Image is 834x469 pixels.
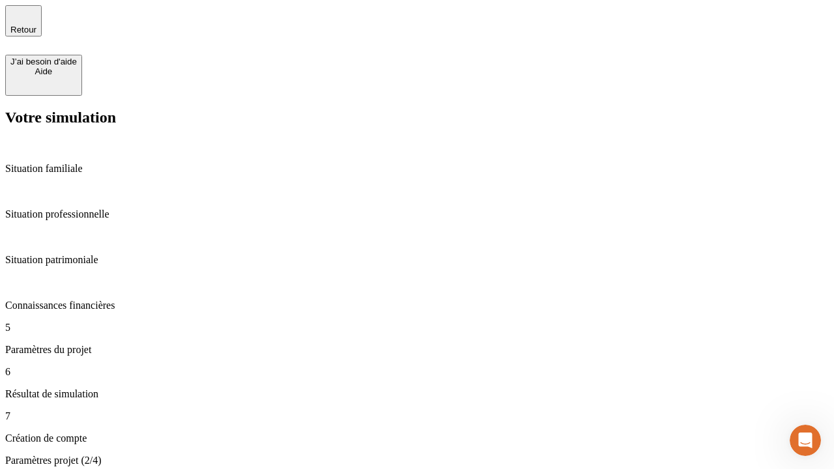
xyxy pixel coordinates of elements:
p: 6 [5,366,829,378]
div: Aide [10,66,77,76]
span: Retour [10,25,36,35]
button: Retour [5,5,42,36]
p: Création de compte [5,433,829,444]
p: Situation professionnelle [5,208,829,220]
button: J’ai besoin d'aideAide [5,55,82,96]
p: Paramètres projet (2/4) [5,455,829,466]
p: Paramètres du projet [5,344,829,356]
iframe: Intercom live chat [790,425,821,456]
p: Résultat de simulation [5,388,829,400]
p: 7 [5,410,829,422]
p: Situation patrimoniale [5,254,829,266]
p: Connaissances financières [5,300,829,311]
div: J’ai besoin d'aide [10,57,77,66]
p: 5 [5,322,829,334]
h2: Votre simulation [5,109,829,126]
p: Situation familiale [5,163,829,175]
